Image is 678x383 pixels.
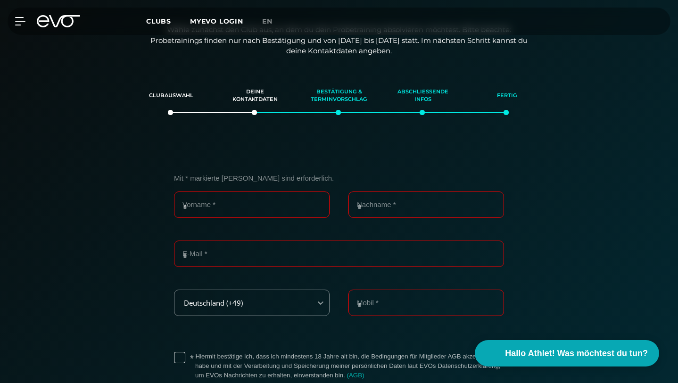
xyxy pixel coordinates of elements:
div: Fertig [477,83,537,108]
a: MYEVO LOGIN [190,17,243,25]
div: Bestätigung & Terminvorschlag [309,83,369,108]
span: Clubs [146,17,171,25]
div: Abschließende Infos [393,83,453,108]
div: Deutschland (+49) [175,299,305,307]
a: en [262,16,284,27]
div: Clubauswahl [141,83,201,108]
button: Hallo Athlet! Was möchtest du tun? [475,340,659,366]
p: Mit * markierte [PERSON_NAME] sind erforderlich. [174,174,504,182]
a: Clubs [146,17,190,25]
div: Deine Kontaktdaten [225,83,285,108]
span: Hallo Athlet! Was möchtest du tun? [505,347,648,360]
span: en [262,17,273,25]
a: (AGB) [347,372,364,379]
label: Hiermit bestätige ich, dass ich mindestens 18 Jahre alt bin, die Bedingungen für Mitglieder AGB a... [195,352,504,380]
